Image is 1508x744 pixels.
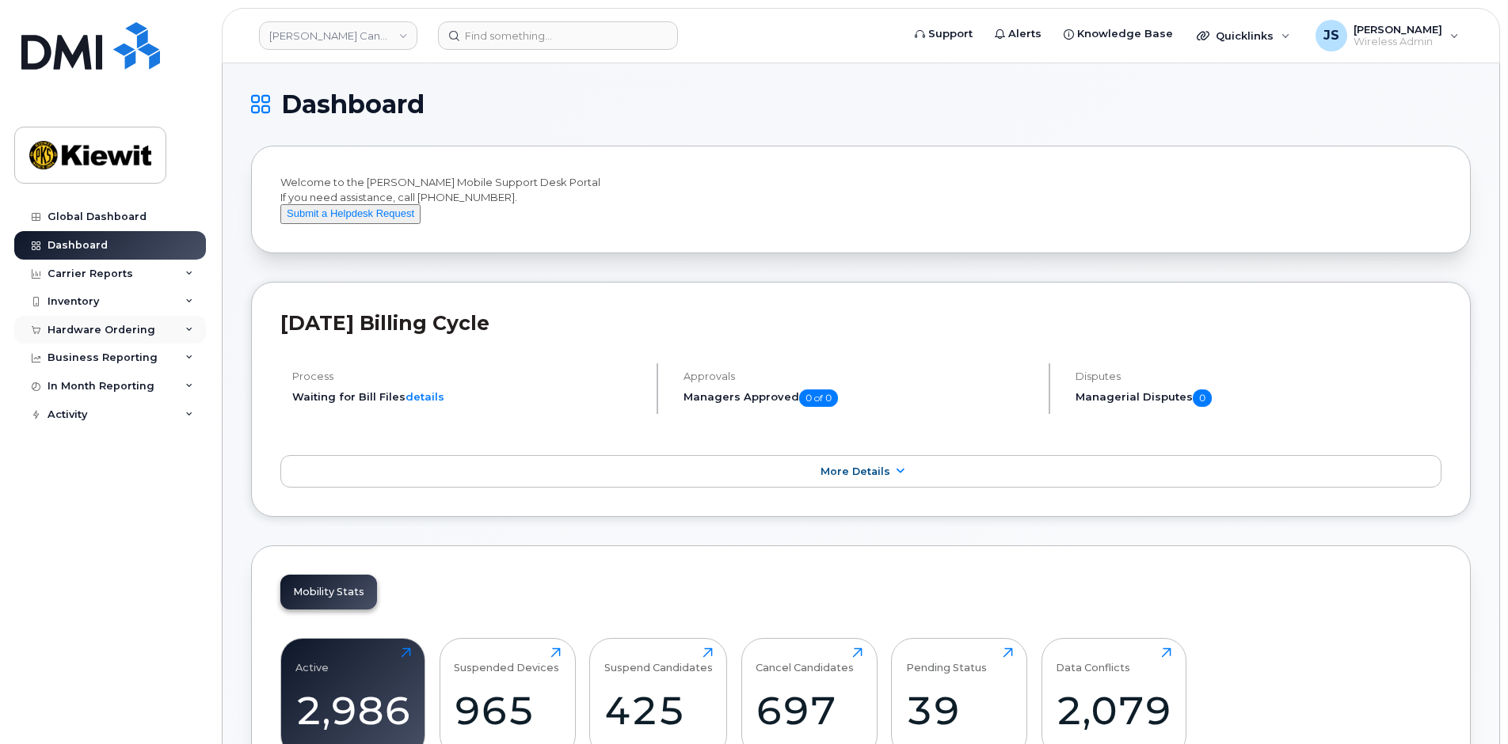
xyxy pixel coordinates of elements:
div: 2,079 [1056,687,1171,734]
a: details [406,390,444,403]
div: Data Conflicts [1056,647,1130,674]
span: More Details [821,465,890,477]
div: 425 [604,687,713,734]
h5: Managers Approved [684,389,1034,407]
span: 0 [1193,389,1212,407]
iframe: Messenger Launcher [1439,675,1496,732]
span: Dashboard [281,93,425,116]
div: 2,986 [295,687,411,734]
h4: Approvals [684,370,1034,382]
div: 39 [906,687,1013,734]
div: Pending Status [906,647,987,674]
div: 697 [756,687,863,734]
h2: [DATE] Billing Cycle [280,311,1441,335]
div: Suspend Candidates [604,647,713,674]
span: 0 of 0 [799,389,838,407]
button: Submit a Helpdesk Request [280,204,421,224]
div: 965 [454,687,561,734]
div: Cancel Candidates [756,647,854,674]
li: Waiting for Bill Files [292,389,643,404]
h4: Disputes [1076,370,1441,382]
div: Welcome to the [PERSON_NAME] Mobile Support Desk Portal If you need assistance, call [PHONE_NUMBER]. [280,175,1441,224]
h4: Process [292,370,643,382]
div: Suspended Devices [454,647,559,674]
h5: Managerial Disputes [1076,389,1441,407]
a: Submit a Helpdesk Request [280,207,421,219]
div: Active [295,647,329,674]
